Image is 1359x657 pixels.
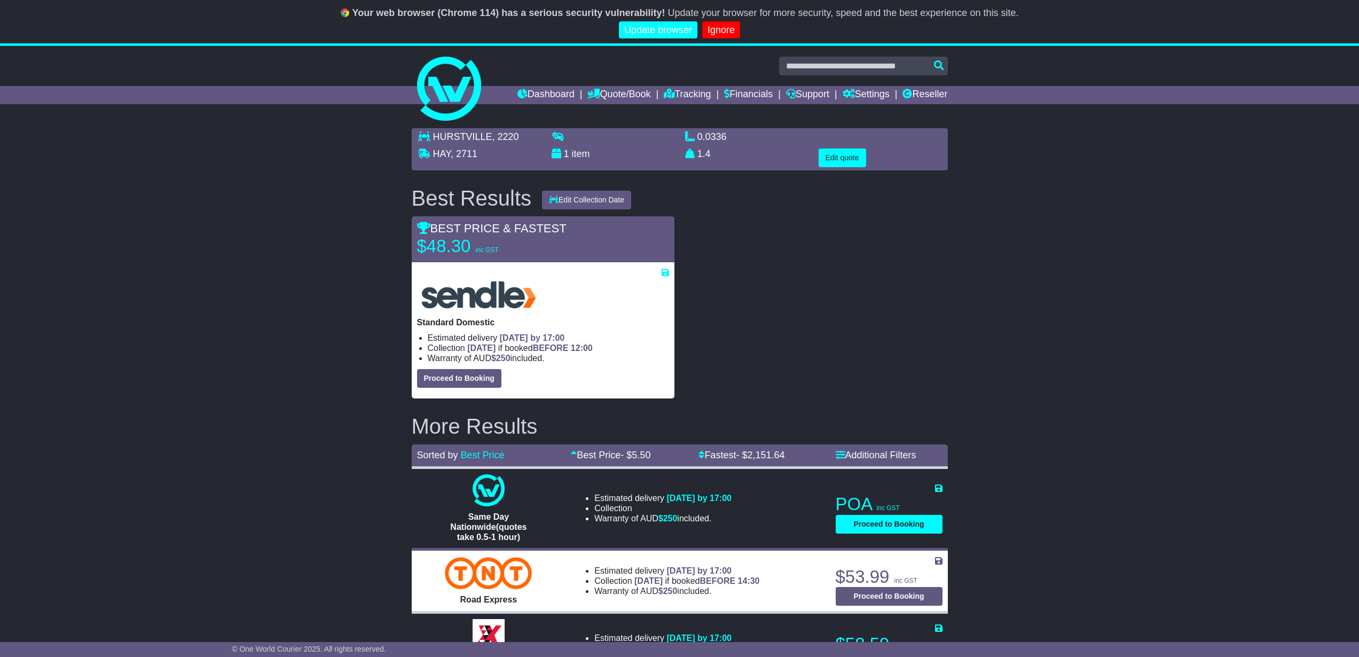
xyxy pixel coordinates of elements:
[594,633,732,643] li: Estimated delivery
[632,450,650,460] span: 5.50
[564,148,569,159] span: 1
[634,576,759,585] span: if booked
[594,576,759,586] li: Collection
[747,450,784,460] span: 2,151.64
[594,503,732,513] li: Collection
[428,333,669,343] li: Estimated delivery
[496,354,510,363] span: 250
[517,86,575,104] a: Dashboard
[542,191,631,209] button: Edit Collection Date
[232,645,386,653] span: © One World Courier 2025. All rights reserved.
[352,7,665,18] b: Your web browser (Chrome 114) has a serious security vulnerability!
[594,566,759,576] li: Estimated delivery
[819,148,866,167] button: Edit quote
[786,86,829,104] a: Support
[836,494,942,515] p: POA
[428,343,669,353] li: Collection
[450,512,527,542] span: Same Day Nationwide(quotes take 0.5-1 hour)
[417,369,501,388] button: Proceed to Booking
[476,246,499,254] span: inc GST
[467,343,496,353] span: [DATE]
[738,576,760,585] span: 14:30
[587,86,650,104] a: Quote/Book
[461,450,505,460] a: Best Price
[843,86,890,104] a: Settings
[836,587,942,606] button: Proceed to Booking
[491,354,510,363] span: $
[417,222,567,235] span: BEST PRICE & FASTEST
[533,343,569,353] span: BEFORE
[500,333,565,342] span: [DATE] by 17:00
[697,148,711,159] span: 1.4
[658,514,678,523] span: $
[473,619,505,651] img: Border Express: Express Parcel Service
[451,148,477,159] span: , 2711
[467,343,592,353] span: if booked
[428,353,669,363] li: Warranty of AUD included.
[572,148,590,159] span: item
[571,343,593,353] span: 12:00
[433,148,451,159] span: HAY
[663,514,678,523] span: 250
[412,414,948,438] h2: More Results
[619,21,697,39] a: Update browser
[406,186,537,210] div: Best Results
[702,21,740,39] a: Ignore
[433,131,492,142] span: HURSTVILLE
[836,450,916,460] a: Additional Filters
[620,450,650,460] span: - $
[658,586,678,596] span: $
[836,566,942,588] p: $53.99
[902,86,947,104] a: Reseller
[594,493,732,503] li: Estimated delivery
[697,131,727,142] span: 0.0336
[594,586,759,596] li: Warranty of AUD included.
[666,633,732,643] span: [DATE] by 17:00
[417,278,540,312] img: Sendle: Standard Domestic
[417,236,551,257] p: $48.30
[473,474,505,506] img: One World Courier: Same Day Nationwide(quotes take 0.5-1 hour)
[894,577,917,584] span: inc GST
[460,595,517,604] span: Road Express
[698,450,784,460] a: Fastest- $2,151.64
[667,7,1018,18] span: Update your browser for more security, speed and the best experience on this site.
[663,586,678,596] span: 250
[877,504,900,512] span: inc GST
[724,86,773,104] a: Financials
[417,450,458,460] span: Sorted by
[445,557,532,589] img: TNT Domestic: Road Express
[736,450,784,460] span: - $
[417,317,669,327] p: Standard Domestic
[634,576,663,585] span: [DATE]
[666,494,732,503] span: [DATE] by 17:00
[492,131,519,142] span: , 2220
[571,450,650,460] a: Best Price- $5.50
[664,86,711,104] a: Tracking
[836,515,942,534] button: Proceed to Booking
[836,633,942,655] p: $58.59
[594,513,732,523] li: Warranty of AUD included.
[700,576,735,585] span: BEFORE
[666,566,732,575] span: [DATE] by 17:00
